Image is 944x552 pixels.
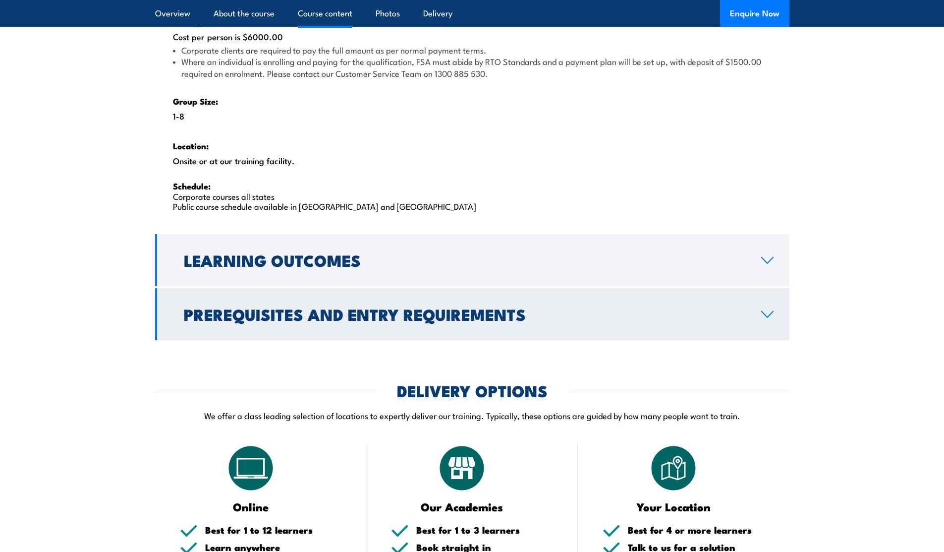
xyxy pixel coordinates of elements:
strong: Location: [173,139,209,152]
h3: Online [180,501,322,512]
h5: Book straight in [416,543,553,552]
li: Where an individual is enrolling and paying for the qualification, FSA must abide by RTO Standard... [173,56,772,79]
p: We offer a class leading selection of locations to expertly deliver our training. Typically, thes... [155,410,789,421]
h5: Best for 1 to 3 learners [416,525,553,535]
h2: Prerequisites and Entry Requirements [184,307,745,321]
h5: Best for 1 to 12 learners [205,525,342,535]
h5: Best for 4 or more learners [628,525,765,535]
h3: Our Academies [391,501,533,512]
h5: Learn anywhere [205,543,342,552]
h2: DELIVERY OPTIONS [397,383,548,397]
strong: Group Size: [173,95,218,108]
a: Learning Outcomes [155,234,789,286]
h2: Learning Outcomes [184,253,745,267]
strong: Schedule: [173,180,211,192]
li: Corporate clients are required to pay the full amount as per normal payment terms. [173,44,772,56]
a: Prerequisites and Entry Requirements [155,288,789,340]
h3: Your Location [603,501,745,512]
p: Corporate courses all states Public course schedule available in [GEOGRAPHIC_DATA] and [GEOGRAPHI... [173,181,772,211]
h5: Talk to us for a solution [628,543,765,552]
